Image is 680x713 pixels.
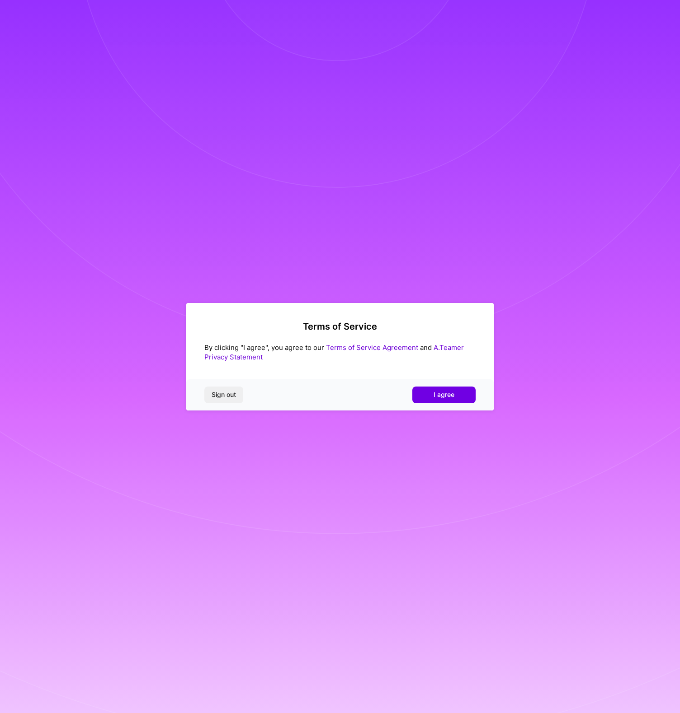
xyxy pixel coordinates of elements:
[212,390,236,399] span: Sign out
[204,321,476,332] h2: Terms of Service
[326,343,418,352] a: Terms of Service Agreement
[204,387,243,403] button: Sign out
[412,387,476,403] button: I agree
[204,343,476,362] div: By clicking "I agree", you agree to our and
[434,390,454,399] span: I agree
